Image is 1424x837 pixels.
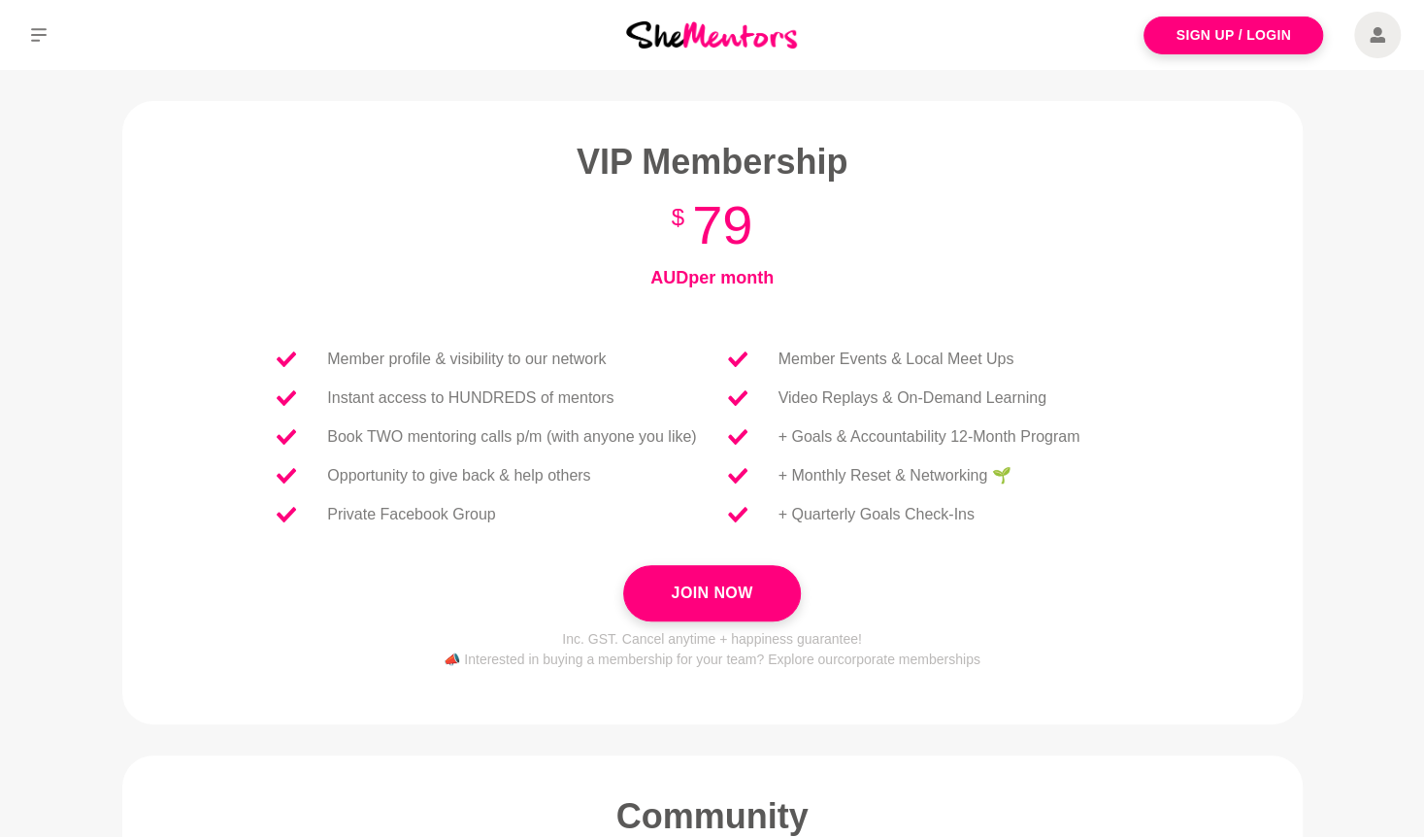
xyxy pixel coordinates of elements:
p: + Quarterly Goals Check-Ins [778,503,975,526]
p: Video Replays & On-Demand Learning [778,386,1046,410]
h3: 79 [247,191,1178,259]
h4: AUD per month [247,267,1178,289]
p: Member Events & Local Meet Ups [778,348,1014,371]
p: Opportunity to give back & help others [327,464,590,487]
p: Private Facebook Group [327,503,495,526]
a: Sign Up / Login [1143,17,1323,54]
p: 📣 Interested in buying a membership for your team? Explore our [247,650,1178,670]
p: + Goals & Accountability 12-Month Program [778,425,1080,449]
a: corporate memberships [838,652,980,667]
button: Join Now [623,565,800,621]
img: She Mentors Logo [626,21,797,48]
p: Inc. GST. Cancel anytime + happiness guarantee! [247,629,1178,650]
h2: VIP Membership [247,140,1178,184]
p: Member profile & visibility to our network [327,348,606,371]
p: Instant access to HUNDREDS of mentors [327,386,613,410]
p: + Monthly Reset & Networking 🌱 [778,464,1011,487]
p: Book TWO mentoring calls p/m (with anyone you like) [327,425,696,449]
